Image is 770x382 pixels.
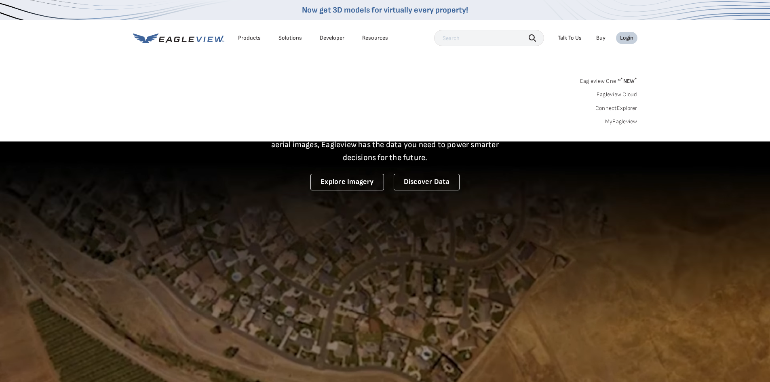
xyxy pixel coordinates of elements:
div: Solutions [278,34,302,42]
div: Talk To Us [558,34,582,42]
div: Resources [362,34,388,42]
div: Products [238,34,261,42]
a: Developer [320,34,344,42]
a: Discover Data [394,174,460,190]
a: Explore Imagery [310,174,384,190]
input: Search [434,30,544,46]
a: Eagleview Cloud [597,91,637,98]
a: Now get 3D models for virtually every property! [302,5,468,15]
p: A new era starts here. Built on more than 3.5 billion high-resolution aerial images, Eagleview ha... [262,125,509,164]
div: Login [620,34,633,42]
a: MyEagleview [605,118,637,125]
a: Buy [596,34,605,42]
a: Eagleview One™*NEW* [580,75,637,84]
a: ConnectExplorer [595,105,637,112]
span: NEW [620,78,637,84]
